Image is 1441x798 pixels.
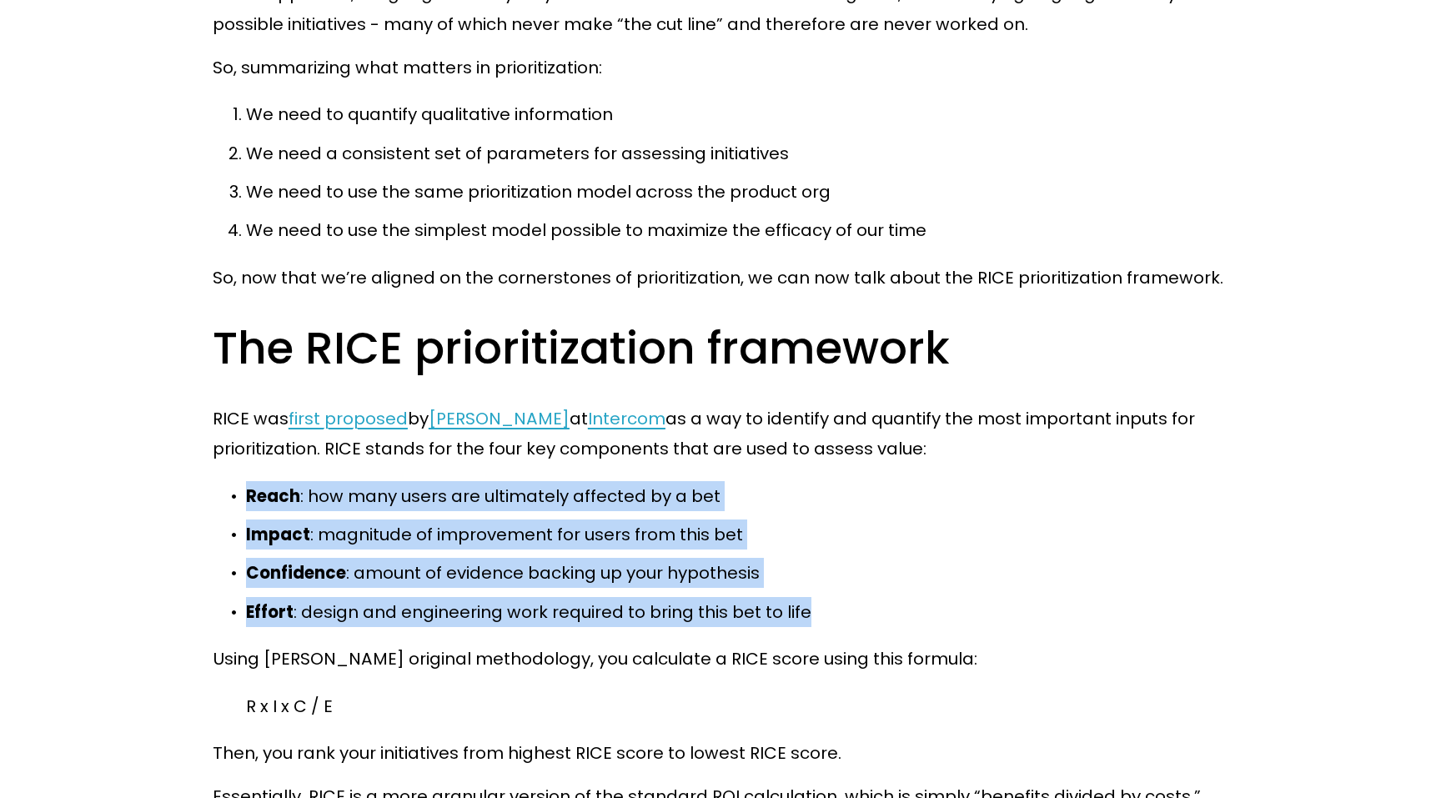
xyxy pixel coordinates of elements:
p: We need to use the simplest model possible to maximize the efficacy of our time [246,215,1228,245]
p: : magnitude of improvement for users from this bet [246,519,1228,550]
p: We need to use the same prioritization model across the product org [246,177,1228,207]
p: So, summarizing what matters in prioritization: [213,53,1228,83]
strong: Effort [246,600,294,624]
p: : amount of evidence backing up your hypothesis [246,558,1228,588]
p: We need a consistent set of parameters for assessing initiatives [246,138,1228,168]
a: first proposed [289,407,408,430]
p: So, now that we’re aligned on the cornerstones of prioritization, we can now talk about the RICE ... [213,263,1228,293]
p: Then, you rank your initiatives from highest RICE score to lowest RICE score. [213,738,1228,768]
p: R x I x C / E [246,691,1195,721]
p: : design and engineering work required to bring this bet to life [246,597,1228,627]
p: : how many users are ultimately affected by a bet [246,481,1228,511]
strong: Confidence [246,561,346,585]
a: Intercom [588,407,665,430]
strong: Impact [246,523,310,546]
a: [PERSON_NAME] [429,407,570,430]
p: We need to quantify qualitative information [246,99,1228,129]
h2: The RICE prioritization framework [213,319,1228,377]
p: RICE was by at as a way to identify and quantify the most important inputs for prioritization. RI... [213,404,1228,464]
p: Using [PERSON_NAME] original methodology, you calculate a RICE score using this formula: [213,644,1228,674]
strong: Reach [246,484,300,508]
